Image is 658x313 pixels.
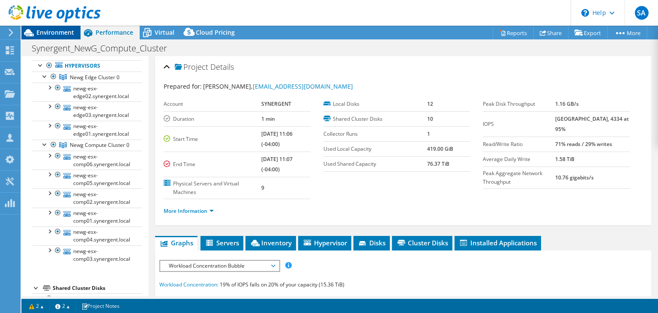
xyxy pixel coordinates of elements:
[32,188,142,207] a: newg-esx-comp02.synergent.local
[164,261,275,271] span: Workload Concentration Bubble
[164,135,261,143] label: Start Time
[164,160,261,169] label: End Time
[427,145,453,152] b: 419.00 GiB
[32,293,142,304] a: iscsi-vmfs-newg-ps-lun600
[261,115,275,122] b: 1 min
[427,115,433,122] b: 10
[555,174,594,181] b: 10.76 gigabits/s
[159,238,193,247] span: Graphs
[70,74,120,81] span: Newg Edge Cluster 0
[23,301,50,311] a: 2
[261,130,293,148] b: [DATE] 11:06 (-04:00)
[323,160,428,168] label: Used Shared Capacity
[155,28,174,36] span: Virtual
[396,238,448,247] span: Cluster Disks
[483,100,555,108] label: Peak Disk Throughput
[196,28,235,36] span: Cloud Pricing
[250,238,292,247] span: Inventory
[53,283,142,293] div: Shared Cluster Disks
[483,120,555,128] label: IOPS
[459,238,537,247] span: Installed Applications
[533,26,568,39] a: Share
[203,82,353,90] span: [PERSON_NAME],
[607,26,647,39] a: More
[28,44,180,53] h1: Synergent_NewG_Compute_Cluster
[205,238,239,247] span: Servers
[323,145,428,153] label: Used Local Capacity
[555,155,574,163] b: 1.58 TiB
[635,6,649,20] span: SA
[96,28,133,36] span: Performance
[164,179,261,197] label: Physical Servers and Virtual Machines
[210,62,234,72] span: Details
[555,115,629,133] b: [GEOGRAPHIC_DATA], 4334 at 95%
[261,184,264,191] b: 9
[32,83,142,101] a: newg-esx-edge02.synergent.local
[75,301,126,311] a: Project Notes
[581,9,589,17] svg: \n
[261,155,293,173] b: [DATE] 11:07 (-04:00)
[36,28,74,36] span: Environment
[253,82,353,90] a: [EMAIL_ADDRESS][DOMAIN_NAME]
[32,121,142,140] a: newg-esx-edge01.synergent.local
[358,238,386,247] span: Disks
[32,227,142,245] a: newg-esx-comp04.synergent.local
[483,140,555,149] label: Read/Write Ratio
[164,207,214,215] a: More Information
[32,60,142,72] a: Hypervisors
[32,101,142,120] a: newg-esx-edge03.synergent.local
[555,140,612,148] b: 71% reads / 29% writes
[483,169,555,186] label: Peak Aggregate Network Throughput
[32,72,142,83] a: Newg Edge Cluster 0
[32,170,142,188] a: newg-esx-comp05.synergent.local
[164,100,261,108] label: Account
[261,100,291,107] b: SYNERGENT
[427,130,430,137] b: 1
[302,238,347,247] span: Hypervisor
[164,82,202,90] label: Prepared for:
[32,208,142,227] a: newg-esx-comp01.synergent.local
[70,141,129,149] span: Newg Compute Cluster 0
[32,140,142,151] a: Newg Compute Cluster 0
[427,100,433,107] b: 12
[220,281,344,288] span: 19% of IOPS falls on 20% of your capacity (15.36 TiB)
[49,301,76,311] a: 2
[323,100,428,108] label: Local Disks
[427,160,449,167] b: 76.37 TiB
[323,115,428,123] label: Shared Cluster Disks
[555,100,579,107] b: 1.16 GB/s
[32,151,142,170] a: newg-esx-comp06.synergent.local
[493,26,534,39] a: Reports
[175,63,208,72] span: Project
[32,245,142,264] a: newg-esx-comp03.synergent.local
[568,26,608,39] a: Export
[323,130,428,138] label: Collector Runs
[159,281,218,288] span: Workload Concentration:
[483,155,555,164] label: Average Daily Write
[164,115,261,123] label: Duration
